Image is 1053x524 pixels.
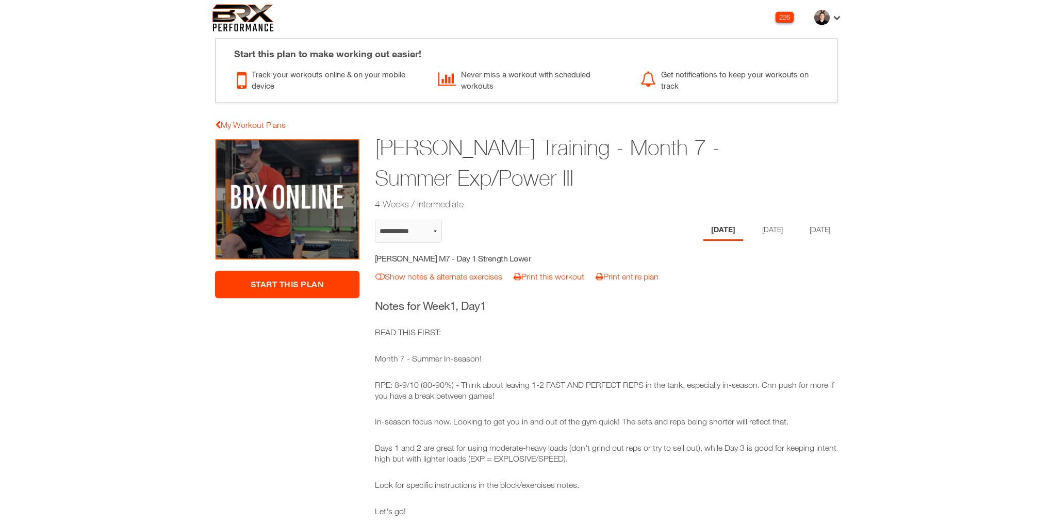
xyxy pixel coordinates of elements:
a: Print this workout [514,272,584,281]
p: READ THIS FIRST: [375,327,838,338]
p: Month 7 - Summer In-season! [375,353,838,364]
span: 1 [480,299,486,313]
div: Never miss a workout with scheduled workouts [438,66,624,92]
h1: [PERSON_NAME] Training - Month 7 - Summer Exp/Power III [375,133,759,193]
a: Print entire plan [596,272,659,281]
a: Start This Plan [215,271,359,298]
p: Days 1 and 2 are great for using moderate-heavy loads (don't grind out reps or try to sell out), ... [375,443,838,464]
span: 1 [450,299,456,313]
a: My Workout Plans [215,120,286,129]
p: RPE: 8-9/10 (80-90%) - Think about leaving 1-2 FAST AND PERFECT REPS in the tank, especially in-s... [375,380,838,401]
img: Hudson Wilkin Training - Month 7 - Summer Exp/Power III [215,139,359,260]
p: Look for specific instructions in the block/exercises notes. [375,480,838,490]
h5: [PERSON_NAME] M7 - Day 1 Strength Lower [375,253,559,264]
img: 6f7da32581c89ca25d665dc3aae533e4f14fe3ef_original.svg [212,4,274,31]
h2: 4 Weeks / Intermediate [375,198,759,210]
p: Let's go! [375,506,838,517]
h3: Notes for Week , Day [375,298,838,314]
li: Day 1 [703,220,743,241]
a: Show notes & alternate exercises [375,272,502,281]
img: thumb.jpg [814,10,830,25]
div: Get notifications to keep your workouts on track [640,66,827,92]
div: Track your workouts online & on your mobile device [237,66,423,92]
li: Day 2 [754,220,791,241]
div: Start this plan to make working out easier! [224,39,829,61]
div: 226 [776,12,794,23]
p: In-season focus now. Looking to get you in and out of the gym quick! The sets and reps being shor... [375,416,838,427]
li: Day 3 [802,220,838,241]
